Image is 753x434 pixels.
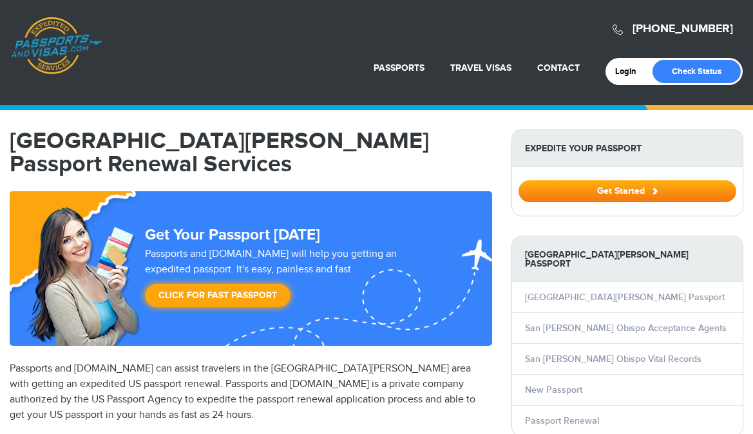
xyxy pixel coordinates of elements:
a: Get Started [519,185,736,196]
a: Click for Fast Passport [145,284,291,307]
button: Get Started [519,180,736,202]
div: Passports and [DOMAIN_NAME] will help you getting an expedited passport. It's easy, painless and ... [140,247,440,314]
strong: Get Your Passport [DATE] [145,225,320,244]
a: San [PERSON_NAME] Obispo Vital Records [525,354,701,364]
a: [GEOGRAPHIC_DATA][PERSON_NAME] Passport [525,292,725,303]
a: Check Status [653,60,741,83]
h1: [GEOGRAPHIC_DATA][PERSON_NAME] Passport Renewal Services [10,129,492,176]
a: Passport Renewal [525,415,599,426]
a: Contact [537,62,580,73]
a: Passports [374,62,424,73]
a: San [PERSON_NAME] Obispo Acceptance Agents [525,323,727,334]
a: [PHONE_NUMBER] [633,22,733,36]
strong: [GEOGRAPHIC_DATA][PERSON_NAME] Passport [512,236,743,282]
p: Passports and [DOMAIN_NAME] can assist travelers in the [GEOGRAPHIC_DATA][PERSON_NAME] area with ... [10,361,492,423]
a: Travel Visas [450,62,511,73]
a: New Passport [525,384,582,395]
strong: Expedite Your Passport [512,130,743,167]
a: Passports & [DOMAIN_NAME] [10,17,102,75]
a: Login [615,66,645,77]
